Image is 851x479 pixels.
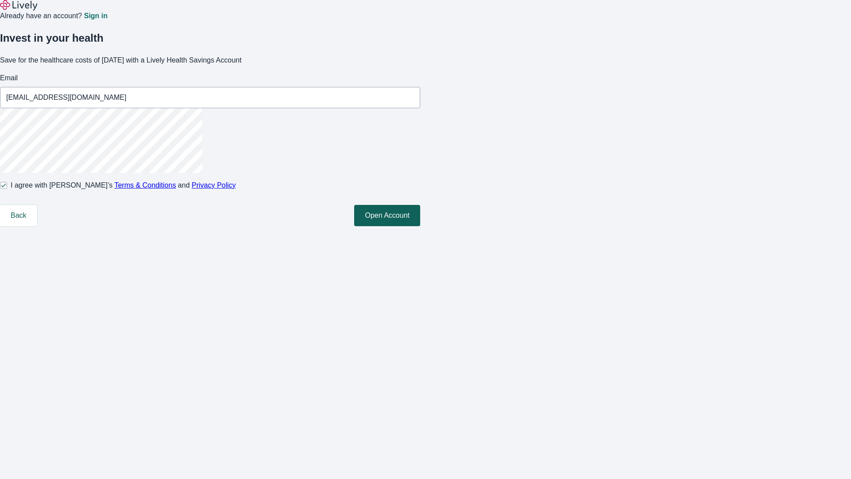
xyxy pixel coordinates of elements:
[192,181,236,189] a: Privacy Policy
[11,180,236,191] span: I agree with [PERSON_NAME]’s and
[84,12,107,20] a: Sign in
[114,181,176,189] a: Terms & Conditions
[354,205,420,226] button: Open Account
